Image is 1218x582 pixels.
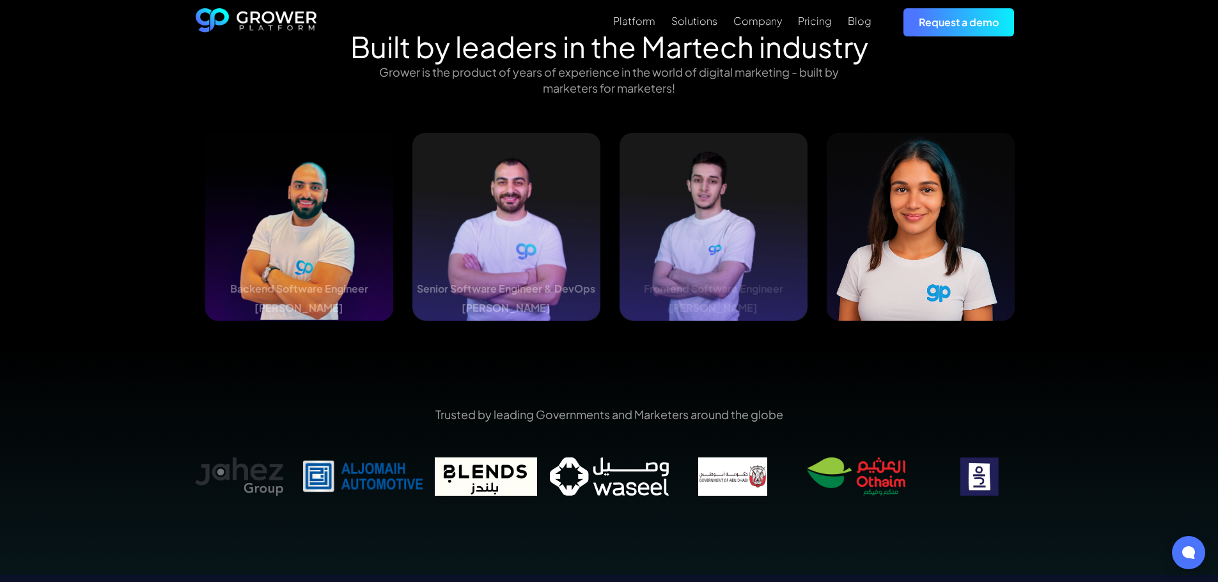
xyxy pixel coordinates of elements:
a: Platform [613,13,655,29]
a: Pricing [798,13,832,29]
a: Solutions [671,13,717,29]
h5: [PERSON_NAME] [462,302,550,314]
h5: [PERSON_NAME] [254,302,343,314]
p: Grower is the product of years of experience in the world of digital marketing - built by markete... [367,64,852,96]
a: Request a demo [903,8,1014,36]
p: Trusted by leading Governments and Marketers around the globe [178,406,1041,422]
h2: Built by leaders in the Martech industry [350,29,868,64]
h5: [PERSON_NAME] [669,302,758,314]
div: Platform [613,15,655,27]
h5: Backend Software Engineer [230,282,368,295]
div: Blog [848,15,871,27]
div: Pricing [798,15,832,27]
h5: Frontend Software Engineer [644,282,783,295]
div: Company [733,15,782,27]
a: Company [733,13,782,29]
a: Blog [848,13,871,29]
a: home [196,8,317,36]
h5: Senior Software Engineer & DevOps [417,282,595,295]
div: Solutions [671,15,717,27]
